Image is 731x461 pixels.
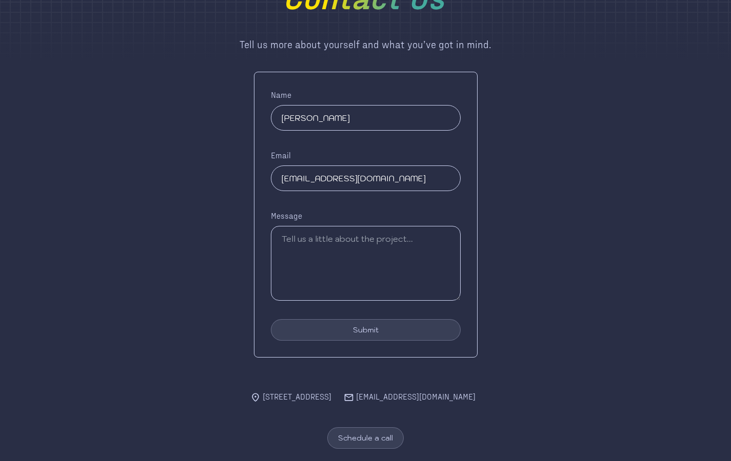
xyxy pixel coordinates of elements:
button: Schedule a call [327,427,404,449]
div: [EMAIL_ADDRESS][DOMAIN_NAME] [356,390,476,403]
input: Enter your name [271,105,461,131]
div: Tell us more about yourself and what you’ve got in mind. [154,37,577,51]
button: Submit [271,319,461,341]
label: Name [271,89,291,101]
div: [STREET_ADDRESS] [263,390,331,403]
label: Message [271,209,302,222]
label: Email [271,149,291,161]
input: Enter your email [271,165,461,191]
